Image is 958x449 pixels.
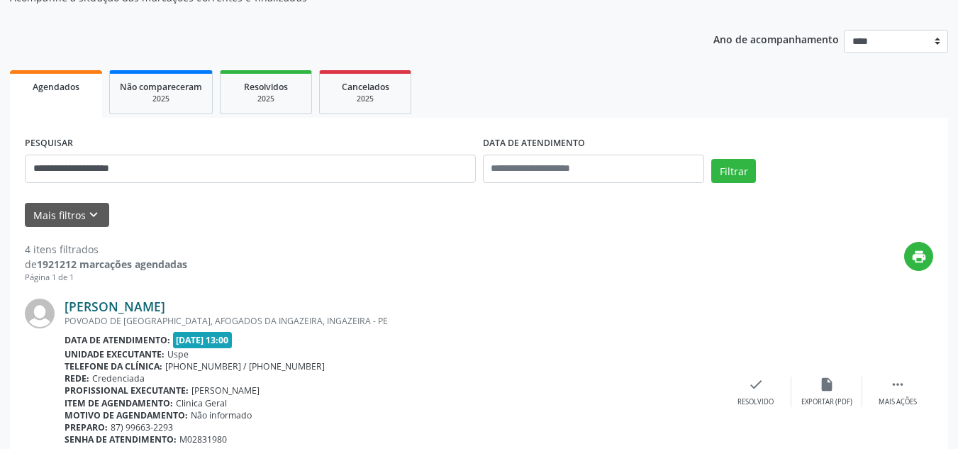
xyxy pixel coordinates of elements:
i: insert_drive_file [819,377,835,392]
i:  [890,377,906,392]
b: Preparo: [65,421,108,433]
b: Senha de atendimento: [65,433,177,445]
label: PESQUISAR [25,133,73,155]
span: Cancelados [342,81,389,93]
b: Item de agendamento: [65,397,173,409]
button: Filtrar [711,159,756,183]
span: Uspe [167,348,189,360]
a: [PERSON_NAME] [65,299,165,314]
div: 2025 [120,94,202,104]
b: Unidade executante: [65,348,165,360]
span: [DATE] 13:00 [173,332,233,348]
span: Resolvidos [244,81,288,93]
span: Não compareceram [120,81,202,93]
span: Credenciada [92,372,145,384]
b: Rede: [65,372,89,384]
div: 4 itens filtrados [25,242,187,257]
div: POVOADO DE [GEOGRAPHIC_DATA], AFOGADOS DA INGAZEIRA, INGAZEIRA - PE [65,315,720,327]
label: DATA DE ATENDIMENTO [483,133,585,155]
div: de [25,257,187,272]
div: Resolvido [737,397,774,407]
span: [PERSON_NAME] [191,384,260,397]
span: Clinica Geral [176,397,227,409]
div: 2025 [330,94,401,104]
i: keyboard_arrow_down [86,207,101,223]
div: 2025 [230,94,301,104]
span: Agendados [33,81,79,93]
i: check [748,377,764,392]
span: Não informado [191,409,252,421]
span: 87) 99663-2293 [111,421,173,433]
b: Data de atendimento: [65,334,170,346]
span: [PHONE_NUMBER] / [PHONE_NUMBER] [165,360,325,372]
button: print [904,242,933,271]
span: M02831980 [179,433,227,445]
p: Ano de acompanhamento [713,30,839,48]
div: Mais ações [879,397,917,407]
img: img [25,299,55,328]
div: Exportar (PDF) [801,397,852,407]
i: print [911,249,927,265]
div: Página 1 de 1 [25,272,187,284]
b: Telefone da clínica: [65,360,162,372]
button: Mais filtroskeyboard_arrow_down [25,203,109,228]
b: Motivo de agendamento: [65,409,188,421]
b: Profissional executante: [65,384,189,397]
strong: 1921212 marcações agendadas [37,257,187,271]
